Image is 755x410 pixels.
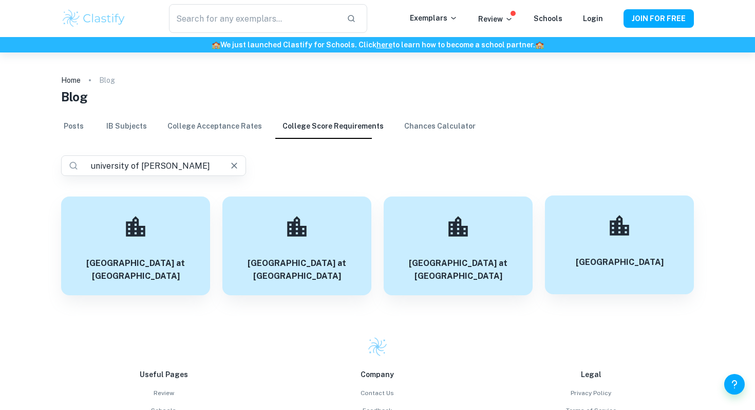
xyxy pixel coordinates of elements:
[222,197,371,295] a: [GEOGRAPHIC_DATA] at [GEOGRAPHIC_DATA]
[478,13,513,25] p: Review
[576,256,664,269] h6: [GEOGRAPHIC_DATA]
[212,41,220,49] span: 🏫
[396,257,520,283] h6: [GEOGRAPHIC_DATA] at [GEOGRAPHIC_DATA]
[61,197,210,295] a: [GEOGRAPHIC_DATA] at [GEOGRAPHIC_DATA]
[240,165,242,167] button: Open
[488,369,694,380] p: Legal
[167,114,262,139] a: College Acceptance Rates
[61,369,267,380] p: Useful Pages
[410,12,458,24] p: Exemplars
[384,197,533,295] a: [GEOGRAPHIC_DATA] at [GEOGRAPHIC_DATA]
[61,8,126,29] img: Clastify logo
[282,114,384,139] a: College Score Requirements
[488,388,694,398] a: Privacy Policy
[2,39,753,50] h6: We just launched Clastify for Schools. Click to learn how to become a school partner.
[61,87,694,106] h1: Blog
[624,9,694,28] button: JOIN FOR FREE
[61,388,267,398] a: Review
[535,41,544,49] span: 🏫
[87,158,213,173] input: Search for a college...
[99,75,115,86] p: Blog
[169,4,338,33] input: Search for any exemplars...
[534,14,562,23] a: Schools
[275,388,480,398] a: Contact Us
[73,257,198,283] h6: [GEOGRAPHIC_DATA] at [GEOGRAPHIC_DATA]
[583,14,603,23] a: Login
[61,73,81,87] a: Home
[404,114,476,139] a: Chances Calculator
[235,257,359,283] h6: [GEOGRAPHIC_DATA] at [GEOGRAPHIC_DATA]
[106,114,147,139] a: IB Subjects
[227,158,241,173] button: Clear
[376,41,392,49] a: here
[367,336,388,357] img: Clastify logo
[545,197,694,295] a: [GEOGRAPHIC_DATA]
[275,369,480,380] p: Company
[724,374,745,395] button: Help and Feedback
[61,114,86,139] a: Posts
